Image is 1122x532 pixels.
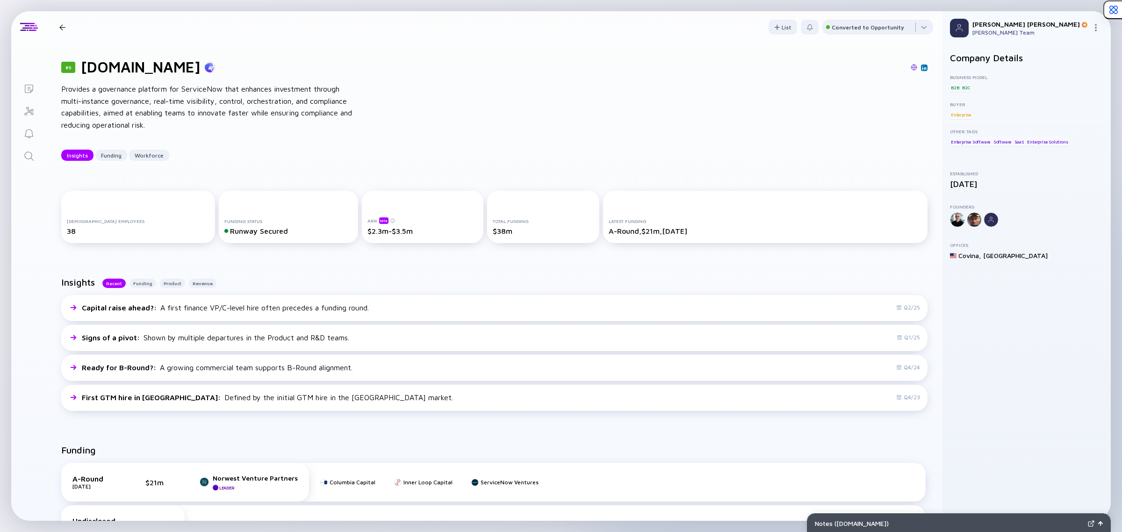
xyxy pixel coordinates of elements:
div: Business Model [950,74,1103,80]
button: Recent [102,279,126,288]
span: Ready for B-Round? : [82,363,158,372]
div: Other Tags [950,129,1103,134]
div: [DATE] [72,483,119,490]
img: Menu [1092,24,1100,31]
a: Search [11,144,46,166]
div: Q1/25 [897,334,920,341]
div: A first finance VP/C-level hire often precedes a funding round. [82,303,369,312]
div: B2C [961,83,971,92]
div: [DATE] [950,179,1103,189]
a: Reminders [11,122,46,144]
div: B2B [950,83,960,92]
div: Covina , [958,252,981,259]
div: Enterprise Solutions [1026,137,1069,146]
div: $11m [145,520,173,529]
div: Undisclosed [72,517,119,525]
div: Notes ( [DOMAIN_NAME] ) [815,519,1084,527]
img: xtype.io Website [911,64,917,71]
div: [PERSON_NAME] Team [972,29,1088,36]
div: Q4/24 [896,364,920,371]
div: Provides a governance platform for ServiceNow that enhances investment through multi-instance gov... [61,83,360,131]
div: 38 [67,227,209,235]
div: Established [950,171,1103,176]
div: Norwest Venture Partners [213,474,298,482]
div: A-Round [72,474,119,483]
a: Investor Map [11,99,46,122]
span: First GTM hire in [GEOGRAPHIC_DATA] : [82,393,223,402]
img: xtype.io Linkedin Page [922,65,927,70]
button: Funding [129,279,156,288]
a: Norwest Venture PartnersLeader [200,474,298,490]
div: ARR [367,217,478,224]
div: [GEOGRAPHIC_DATA] [983,252,1048,259]
h2: Funding [61,445,96,455]
img: Profile Picture [950,19,969,37]
div: SaaS Venture Capital [356,521,413,528]
img: Expand Notes [1088,520,1094,527]
div: Enterprise [950,110,972,119]
div: Defined by the initial GTM hire in the [GEOGRAPHIC_DATA] market. [82,393,453,402]
div: Insights [61,148,93,163]
div: 85 [61,62,75,73]
div: Shown by multiple departures in the Product and R&D teams. [82,333,349,342]
button: List [769,20,797,35]
a: Columbia Capital [320,479,375,486]
div: $38m [493,227,594,235]
div: Funding Status [224,218,353,224]
button: Insights [61,150,93,161]
img: United States Flag [950,252,957,259]
div: Offices [950,242,1103,248]
div: Founders [950,204,1103,209]
div: Total Funding [493,218,594,224]
div: Columbia Capital [330,479,375,486]
button: Revenue [189,279,216,288]
div: Inner Loop Capital [403,479,453,486]
h2: Insights [61,277,95,288]
h1: [DOMAIN_NAME] [81,58,201,76]
div: ServiceNow Ventures [481,479,539,486]
div: Converted to Opportunity [832,24,904,31]
div: Funding [95,148,127,163]
button: Funding [95,150,127,161]
div: Buyer [950,101,1103,107]
a: Inner Loop Capital [394,479,453,486]
span: Signs of a pivot : [82,333,142,342]
div: Columbia Capital [205,521,251,528]
a: Lists [11,77,46,99]
div: Inner Loop Capital [279,521,328,528]
div: Workforce [129,148,169,163]
h2: Company Details [950,52,1103,63]
div: A growing commercial team supports B-Round alignment. [82,363,352,372]
div: Leader [219,485,234,490]
div: A-Round, $21m, [DATE] [609,227,922,235]
img: Open Notes [1098,521,1103,526]
div: beta [379,217,388,224]
div: Enterprise Software [950,137,991,146]
div: Latest Funding [609,218,922,224]
div: $2.3m-$3.5m [367,227,478,235]
a: ServiceNow Ventures [471,479,539,486]
a: Inner Loop Capital [270,521,328,528]
span: Capital raise ahead? : [82,303,158,312]
div: [PERSON_NAME] [PERSON_NAME] [972,20,1088,28]
button: Product [160,279,185,288]
div: Q2/25 [896,304,920,311]
div: Software [993,137,1012,146]
div: [DEMOGRAPHIC_DATA] Employees [67,218,209,224]
a: Columbia Capital [196,521,251,528]
div: Runway Secured [224,227,353,235]
div: Q4/23 [896,394,920,401]
button: Workforce [129,150,169,161]
div: SaaS [1014,137,1025,146]
div: $21m [145,478,173,487]
a: SaaS Venture Capital [347,521,413,528]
